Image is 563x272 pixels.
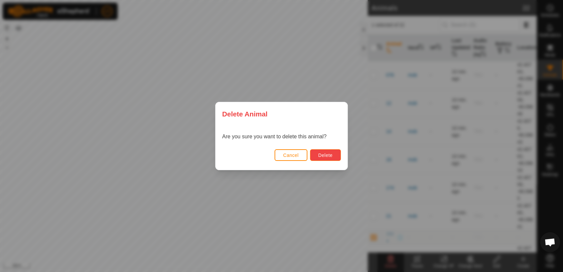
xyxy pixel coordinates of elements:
span: Are you sure you want to delete this animal? [222,134,327,139]
button: Delete [310,149,341,161]
span: Cancel [283,153,299,158]
button: Cancel [275,149,307,161]
span: Delete [318,153,333,158]
div: Open chat [540,232,560,252]
div: Delete Animal [216,102,347,126]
